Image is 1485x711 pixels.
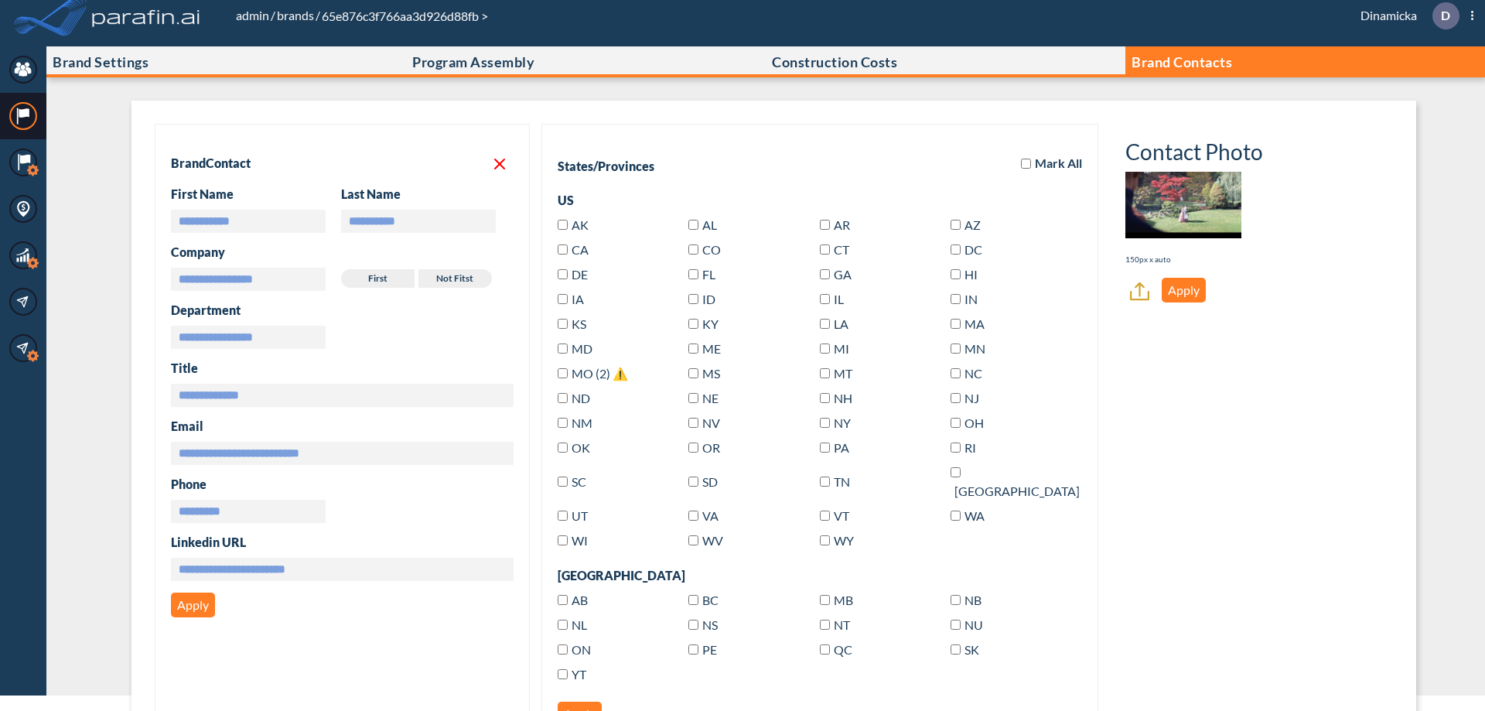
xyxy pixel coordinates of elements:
span: New York(US) [834,415,851,430]
input: DE [558,269,568,279]
span: Massachusetts(US) [964,316,985,331]
span: Yukon(Canada) [572,667,586,682]
input: UT [558,511,568,521]
input: AL [688,220,698,230]
span: New Brunswick(Canada) [964,593,981,607]
input: MA [951,319,961,329]
span: Alaska(US) [572,217,589,232]
span: Minnesota(US) [964,341,985,356]
span: Nunavut(Canada) [964,617,983,632]
span: Saskatchewan(Canada) [964,642,979,657]
p: D [1441,9,1450,22]
span: Illinois(US) [834,292,844,306]
button: Program Assembly [406,46,766,77]
span: Colorado(US) [702,242,721,257]
span: Nevada(US) [702,415,720,430]
span: Wisconsin(US) [572,533,588,548]
span: California(US) [572,242,589,257]
input: RI [951,443,961,453]
span: Oklahoma(US) [572,440,590,455]
h3: Last Name [341,186,511,202]
input: HI [951,269,961,279]
button: Construction Costs [766,46,1125,77]
span: North Dakota(US) [572,391,590,405]
a: brands [275,8,316,22]
span: Arizona(US) [964,217,981,232]
input: AK [558,220,568,230]
button: Delete contact [486,152,514,174]
input: MO (2) ⚠️ [558,368,568,378]
input: BC [688,595,698,605]
input: NL [558,620,568,630]
h2: Brand Contact [171,156,251,171]
input: MI [820,344,830,354]
input: NC [951,368,961,378]
h3: First Name [171,186,341,202]
span: Kansas(US) [572,316,586,331]
span: Michigan(US) [834,341,849,356]
span: Alberta(Canada) [572,593,588,607]
p: 150px x auto [1125,254,1171,265]
span: Newfoundland and Labrador(Canada) [572,617,587,632]
input: NY [820,418,830,428]
span: Delaware(US) [572,267,588,282]
span: Maryland(US) [572,341,592,356]
span: South Carolina(US) [572,474,586,489]
span: Maine(US) [702,341,721,356]
input: OR [688,443,698,453]
span: New Hampshire(US) [834,391,852,405]
span: Louisiana(US) [834,316,848,331]
span: Northwest Territories(Canada) [834,617,850,632]
label: Not fitst [418,269,492,288]
span: North Carolina(US) [964,366,982,381]
span: New Mexico(US) [572,415,592,430]
input: VT [820,511,830,521]
span: New Jersey(US) [964,391,979,405]
input: DC [951,244,961,255]
span: Texas(US) [954,484,1080,498]
span: Nova Scotia(Canada) [702,617,718,632]
h3: Phone [171,477,514,492]
h3: Email [171,419,514,434]
input: FL [688,269,698,279]
input: AR [820,220,830,230]
input: TN [820,477,830,487]
input: AZ [951,220,961,230]
input: NU [951,620,961,630]
span: Oregon(US) [702,440,720,455]
input: NE [688,393,698,403]
span: Alabama(US) [702,217,717,232]
span: Florida(US) [702,267,715,282]
p: Brand Settings [53,54,148,70]
span: West Virginia(US) [702,533,723,548]
span: Pennsylvania(US) [834,440,849,455]
input: CA [558,244,568,255]
span: Georgia(US) [834,267,852,282]
button: Brand Contacts [1125,46,1485,77]
label: First [341,269,415,288]
span: Indiana(US) [964,292,978,306]
input: WA [951,511,961,521]
span: Missouri(US) [572,366,628,381]
span: Kentucky(US) [702,316,719,331]
input: ND [558,393,568,403]
input: [GEOGRAPHIC_DATA] [951,467,961,477]
div: [GEOGRAPHIC_DATA] [558,568,1082,583]
span: Vermont(US) [834,508,849,523]
input: ME [688,344,698,354]
h3: Title [171,361,514,376]
input: VA [688,511,698,521]
input: NB [951,595,961,605]
input: CT [820,244,830,255]
span: Arkansas(US) [834,217,850,232]
a: admin [234,8,271,22]
input: PA [820,443,830,453]
li: / [275,6,320,25]
span: Quebec(Canada) [834,642,852,657]
span: Nebraska(US) [702,391,719,405]
p: Program Assembly [412,54,534,70]
input: LA [820,319,830,329]
span: Washington(US) [964,508,985,523]
input: GA [820,269,830,279]
input: MS [688,368,698,378]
